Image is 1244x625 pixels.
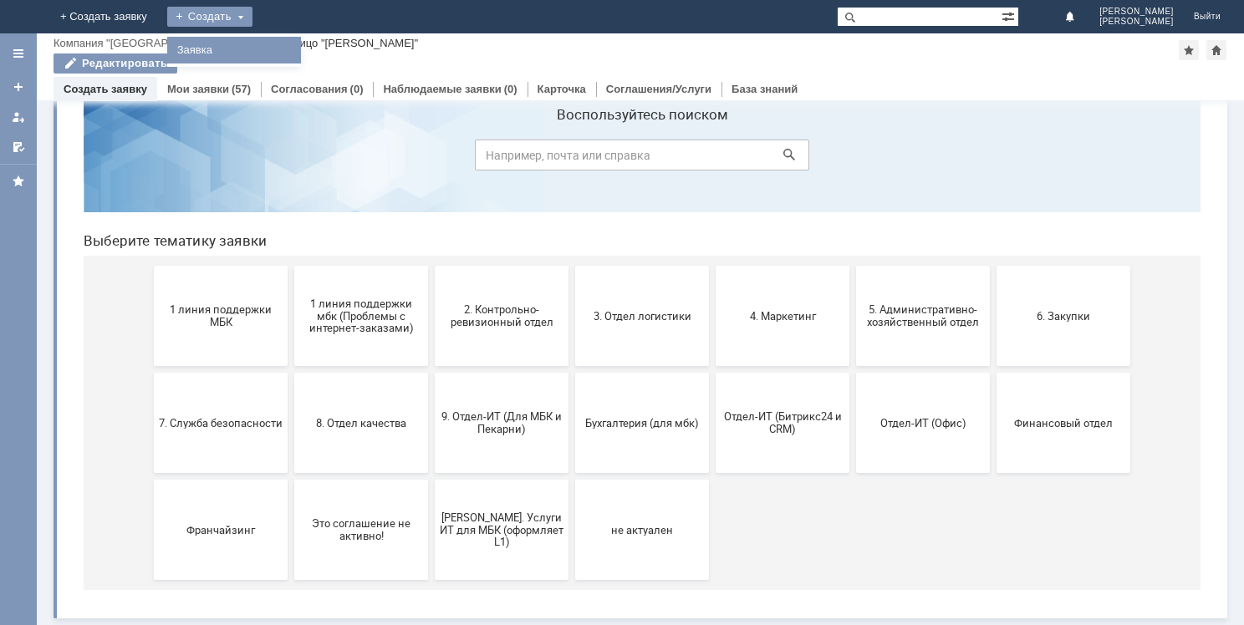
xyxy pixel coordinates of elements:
[505,201,639,301] button: 3. Отдел логистики
[791,351,915,363] span: Отдел-ИТ (Офис)
[606,83,711,95] a: Соглашения/Услуги
[926,201,1060,301] button: 6. Закупки
[365,307,498,408] button: 9. Отдел-ИТ (Для МБК и Пекарни)
[224,307,358,408] button: 8. Отдел качества
[271,83,348,95] a: Согласования
[786,201,920,301] button: 5. Административно-хозяйственный отдел
[365,201,498,301] button: 2. Контрольно-ревизионный отдел
[510,244,634,257] span: 3. Отдел логистики
[171,40,298,60] a: Заявка
[365,414,498,515] button: [PERSON_NAME]. Услуги ИТ для МБК (оформляет L1)
[232,83,251,95] div: (57)
[504,83,517,95] div: (0)
[89,458,212,470] span: Франчайзинг
[84,201,217,301] button: 1 линия поддержки МБК
[89,238,212,263] span: 1 линия поддержки МБК
[370,345,493,370] span: 9. Отдел-ИТ (Для МБК и Пекарни)
[350,83,364,95] div: (0)
[926,307,1060,408] button: Финансовый отдел
[650,244,774,257] span: 4. Маркетинг
[645,307,779,408] button: Отдел-ИТ (Битрикс24 и CRM)
[64,83,147,95] a: Создать заявку
[1002,8,1018,23] span: Расширенный поиск
[645,201,779,301] button: 4. Маркетинг
[1179,40,1199,60] div: Добавить в избранное
[229,231,353,269] span: 1 линия поддержки мбк (Проблемы с интернет-заказами)
[505,307,639,408] button: Бухгалтерия (для мбк)
[13,167,1130,184] header: Выберите тематику заявки
[5,74,32,100] a: Создать заявку
[167,7,252,27] div: Создать
[405,41,739,58] label: Воспользуйтесь поиском
[84,307,217,408] button: 7. Служба безопасности
[538,83,586,95] a: Карточка
[5,104,32,130] a: Мои заявки
[791,238,915,263] span: 5. Административно-хозяйственный отдел
[229,351,353,363] span: 8. Отдел качества
[1099,17,1174,27] span: [PERSON_NAME]
[89,351,212,363] span: 7. Служба безопасности
[786,307,920,408] button: Отдел-ИТ (Офис)
[370,238,493,263] span: 2. Контрольно-ревизионный отдел
[732,83,798,95] a: База знаний
[54,37,227,49] a: Компания "[GEOGRAPHIC_DATA]"
[931,351,1055,363] span: Финансовый отдел
[233,37,418,49] div: Контактное лицо "[PERSON_NAME]"
[510,351,634,363] span: Бухгалтерия (для мбк)
[167,83,229,95] a: Мои заявки
[84,414,217,515] button: Франчайзинг
[224,414,358,515] button: Это соглашение не активно!
[1206,40,1226,60] div: Сделать домашней страницей
[505,414,639,515] button: не актуален
[224,201,358,301] button: 1 линия поддержки мбк (Проблемы с интернет-заказами)
[405,74,739,105] input: Например, почта или справка
[229,452,353,477] span: Это соглашение не активно!
[5,134,32,160] a: Мои согласования
[1099,7,1174,17] span: [PERSON_NAME]
[370,445,493,483] span: [PERSON_NAME]. Услуги ИТ для МБК (оформляет L1)
[383,83,501,95] a: Наблюдаемые заявки
[931,244,1055,257] span: 6. Закупки
[510,458,634,470] span: не актуален
[650,345,774,370] span: Отдел-ИТ (Битрикс24 и CRM)
[54,37,233,49] div: /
